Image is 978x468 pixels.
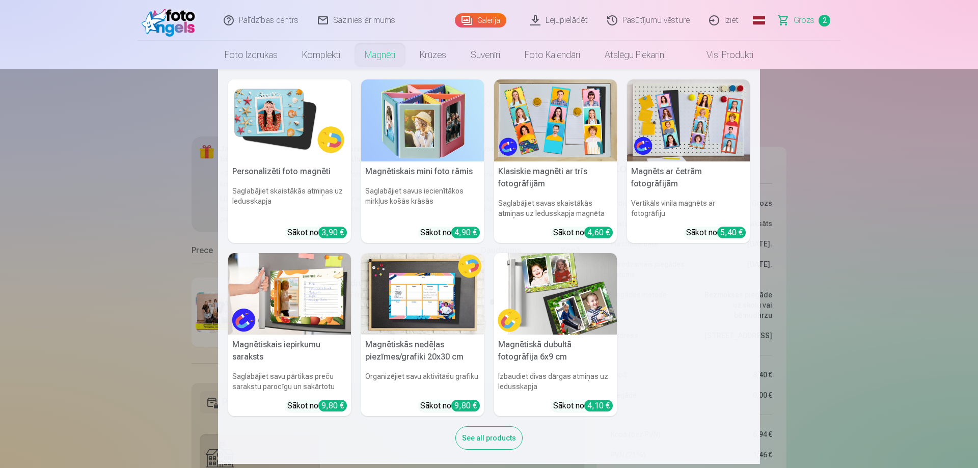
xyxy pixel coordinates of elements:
a: Komplekti [290,41,352,69]
div: Sākot no [287,227,347,239]
h6: Saglabājiet skaistākās atmiņas uz ledusskapja [228,182,351,223]
h6: Saglabājiet savus iecienītākos mirkļus košās krāsās [361,182,484,223]
a: Visi produkti [678,41,766,69]
div: 9,80 € [318,400,347,411]
div: 3,90 € [318,227,347,238]
div: Sākot no [420,227,480,239]
div: 9,80 € [451,400,480,411]
a: Foto izdrukas [212,41,290,69]
div: 4,60 € [584,227,613,238]
h5: Magnētiskās nedēļas piezīmes/grafiki 20x30 cm [361,335,484,367]
a: Magnētiskais iepirkumu sarakstsMagnētiskais iepirkumu sarakstsSaglabājiet savu pārtikas preču sar... [228,253,351,417]
a: Galerija [455,13,506,27]
h6: Vertikāls vinila magnēts ar fotogrāfiju [627,194,750,223]
h5: Magnētiskais iepirkumu saraksts [228,335,351,367]
img: /fa1 [142,4,200,37]
h6: Organizējiet savu aktivitāšu grafiku [361,367,484,396]
img: Klasiskie magnēti ar trīs fotogrāfijām [494,79,617,161]
h5: Magnētiskais mini foto rāmis [361,161,484,182]
a: Magnētiskās nedēļas piezīmes/grafiki 20x30 cmMagnētiskās nedēļas piezīmes/grafiki 20x30 cmOrganiz... [361,253,484,417]
a: Magnēti [352,41,407,69]
img: Magnētiskā dubultā fotogrāfija 6x9 cm [494,253,617,335]
div: Sākot no [553,400,613,412]
img: Magnēts ar četrām fotogrāfijām [627,79,750,161]
img: Magnētiskās nedēļas piezīmes/grafiki 20x30 cm [361,253,484,335]
div: Sākot no [420,400,480,412]
div: 4,90 € [451,227,480,238]
span: 2 [819,15,830,26]
a: Magnēts ar četrām fotogrāfijāmMagnēts ar četrām fotogrāfijāmVertikāls vinila magnēts ar fotogrāfi... [627,79,750,243]
a: Magnētiskais mini foto rāmisMagnētiskais mini foto rāmisSaglabājiet savus iecienītākos mirkļus ko... [361,79,484,243]
a: Magnētiskā dubultā fotogrāfija 6x9 cmMagnētiskā dubultā fotogrāfija 6x9 cmIzbaudiet divas dārgas ... [494,253,617,417]
h5: Personalizēti foto magnēti [228,161,351,182]
h6: Izbaudiet divas dārgas atmiņas uz ledusskapja [494,367,617,396]
h6: Saglabājiet savu pārtikas preču sarakstu parocīgu un sakārtotu [228,367,351,396]
img: Magnētiskais mini foto rāmis [361,79,484,161]
div: Sākot no [287,400,347,412]
div: 4,10 € [584,400,613,411]
div: Sākot no [686,227,746,239]
div: 5,40 € [717,227,746,238]
a: Atslēgu piekariņi [592,41,678,69]
h5: Magnētiskā dubultā fotogrāfija 6x9 cm [494,335,617,367]
h5: Klasiskie magnēti ar trīs fotogrāfijām [494,161,617,194]
div: See all products [455,426,523,450]
h5: Magnēts ar četrām fotogrāfijām [627,161,750,194]
a: See all products [455,432,523,443]
a: Foto kalendāri [512,41,592,69]
img: Magnētiskais iepirkumu saraksts [228,253,351,335]
div: Sākot no [553,227,613,239]
a: Krūzes [407,41,458,69]
a: Suvenīri [458,41,512,69]
a: Personalizēti foto magnētiPersonalizēti foto magnētiSaglabājiet skaistākās atmiņas uz ledusskapja... [228,79,351,243]
span: Grozs [794,14,814,26]
img: Personalizēti foto magnēti [228,79,351,161]
h6: Saglabājiet savas skaistākās atmiņas uz ledusskapja magnēta [494,194,617,223]
a: Klasiskie magnēti ar trīs fotogrāfijāmKlasiskie magnēti ar trīs fotogrāfijāmSaglabājiet savas ska... [494,79,617,243]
